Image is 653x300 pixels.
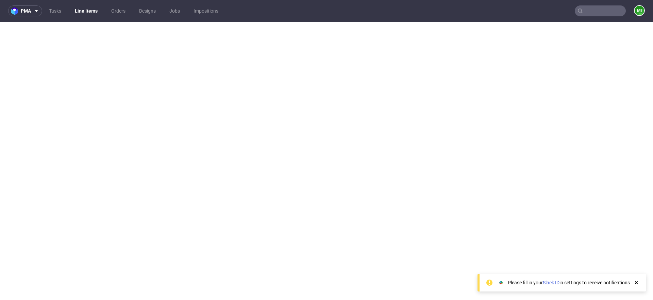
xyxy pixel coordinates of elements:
a: Tasks [45,5,65,16]
figcaption: mi [635,6,644,15]
a: Jobs [165,5,184,16]
button: pma [8,5,42,16]
img: logo [11,7,21,15]
a: Slack ID [543,280,559,285]
span: pma [21,9,31,13]
img: Slack [498,279,504,286]
a: Impositions [189,5,222,16]
a: Orders [107,5,130,16]
div: Please fill in your in settings to receive notifications [508,279,630,286]
a: Designs [135,5,160,16]
a: Line Items [71,5,102,16]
